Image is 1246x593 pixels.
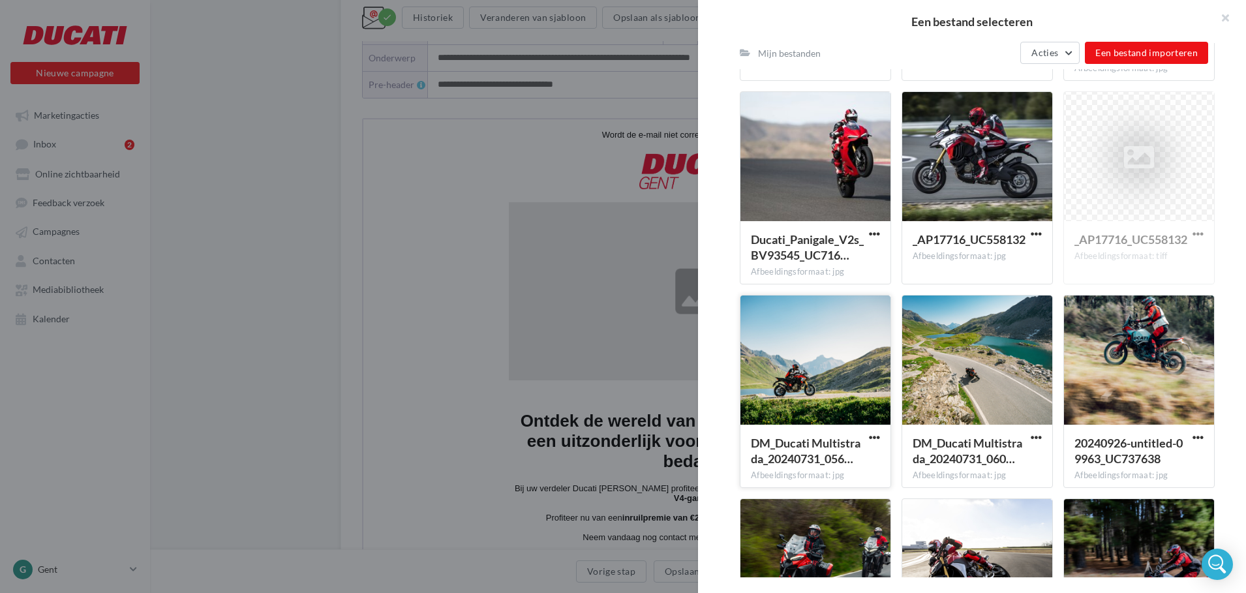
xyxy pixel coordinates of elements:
[311,364,518,384] strong: Multistrada V4-gamma*.
[259,393,389,403] strong: inruilpremie van €2.000 incl. btw
[913,470,1042,481] div: Afbeeldingsformaat: jpg
[1031,47,1058,58] span: Acties
[913,436,1022,466] span: DM_Ducati Multistrada_20240731_06072_UC682326
[457,393,487,403] strong: [DATE].
[293,570,377,579] span: [STREET_ADDRESS]
[338,515,359,536] img: instagram
[751,232,864,262] span: Ducati_Panigale_V2s_BV93545_UC716272_low
[149,364,521,384] p: Bij uw verdeler Ducati [PERSON_NAME] profiteert u van een exclusief aanbod op het
[913,232,1026,247] span: _AP17716_UC558132
[149,393,521,403] p: Profiteer nu van een , geldig tot en met
[401,10,431,20] u: Klik hier
[1020,42,1080,64] button: Acties
[276,34,393,70] img: DExclusive_Gent_R.png
[297,466,372,478] a: Contacteer ons
[758,47,821,60] div: Mijn bestanden
[913,251,1042,262] div: Afbeeldingsformaat: jpg
[149,292,521,352] h1: Ontdek de wereld van de Multistrada V4 met een uitzonderlijk voordeel, speciaal voor u bedacht.
[149,413,521,423] p: Neem vandaag nog contact met ons op voor meer informatie!
[312,560,357,570] span: Ducati Gent
[1202,549,1233,580] div: Open Intercom Messenger
[719,16,1225,27] h2: Een bestand selecteren
[249,433,421,440] span: *[PERSON_NAME] geldig op nieuwe modellen uit voorraad
[751,266,880,278] div: Afbeeldingsformaat: jpg
[1074,470,1204,481] div: Afbeeldingsformaat: jpg
[1074,436,1183,466] span: 20240926-untitled-09963_UC737638
[751,436,860,466] span: DM_Ducati Multistrada_20240731_05655_UC682318
[1085,42,1208,64] button: Een bestand importeren
[311,515,331,536] img: facebook
[311,579,358,589] span: 3292239240
[1095,47,1198,58] span: Een bestand importeren
[146,10,523,20] p: Wordt de e-mail niet correct weergegeven?
[751,470,880,481] div: Afbeeldingsformaat: jpg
